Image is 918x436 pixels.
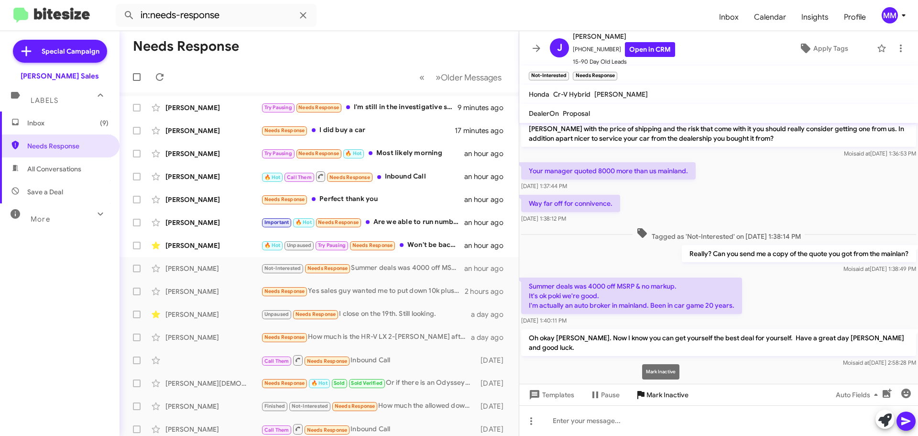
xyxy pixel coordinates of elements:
[261,378,476,389] div: Or if there is an Odyssey sports?
[21,71,99,81] div: [PERSON_NAME] Sales
[476,402,511,411] div: [DATE]
[794,3,836,31] span: Insights
[264,358,289,364] span: Call Them
[311,380,328,386] span: 🔥 Hot
[165,126,261,135] div: [PERSON_NAME]
[573,72,617,80] small: Needs Response
[529,109,559,118] span: DealerOn
[573,42,675,57] span: [PHONE_NUMBER]
[464,172,511,181] div: an hour ago
[682,245,916,262] p: Really? Can you send me a copy of the quote you got from the mainlan?
[521,278,742,314] p: Summer deals was 4000 off MSRP & no markup. It's ok poki we're good. I'm actually an auto broker ...
[165,172,261,181] div: [PERSON_NAME]
[573,31,675,42] span: [PERSON_NAME]
[351,380,382,386] span: Sold Verified
[419,71,425,83] span: «
[27,118,109,128] span: Inbox
[307,427,348,433] span: Needs Response
[625,42,675,57] a: Open in CRM
[529,90,549,99] span: Honda
[261,263,464,274] div: Summer deals was 4000 off MSRP & no markup. It's ok poki we're good. I'm actually an auto broker ...
[521,182,567,190] span: [DATE] 1:37:44 PM
[264,104,292,111] span: Try Pausing
[828,386,889,403] button: Auto Fields
[264,150,292,157] span: Try Pausing
[853,265,870,272] span: said at
[261,102,458,113] div: I'm still in the investigative stage. I'll be in touch when I'm ready
[261,401,476,412] div: How much the allowed downpayment sir??
[414,67,430,87] button: Previous
[264,219,289,225] span: Important
[521,195,620,212] p: Way far off for connivence.
[471,333,511,342] div: a day ago
[165,195,261,204] div: [PERSON_NAME]
[711,3,746,31] a: Inbox
[464,195,511,204] div: an hour ago
[261,309,471,320] div: I close on the 19th. Still looking.
[13,40,107,63] a: Special Campaign
[335,403,375,409] span: Needs Response
[261,423,476,435] div: Inbound Call
[165,149,261,158] div: [PERSON_NAME]
[264,380,305,386] span: Needs Response
[414,67,507,87] nav: Page navigation example
[264,288,305,294] span: Needs Response
[521,120,916,147] p: [PERSON_NAME] with the price of shipping and the risk that come with it you should really conside...
[436,71,441,83] span: »
[261,148,464,159] div: Most likely morning
[287,242,312,248] span: Unpaused
[345,150,361,157] span: 🔥 Hot
[295,311,336,317] span: Needs Response
[458,103,511,112] div: 9 minutes ago
[27,164,81,174] span: All Conversations
[318,219,359,225] span: Needs Response
[882,7,898,23] div: MM
[521,215,566,222] span: [DATE] 1:38:12 PM
[646,386,688,403] span: Mark Inactive
[318,242,346,248] span: Try Pausing
[165,333,261,342] div: [PERSON_NAME]
[563,109,590,118] span: Proposal
[264,242,281,248] span: 🔥 Hot
[292,403,328,409] span: Not-Interested
[116,4,317,27] input: Search
[633,227,805,241] span: Tagged as 'Not-Interested' on [DATE] 1:38:14 PM
[261,217,464,228] div: Are we able to run numbers over the phone and limit the time spent at the dealership? I don't wan...
[573,57,675,67] span: 15-90 Day Old Leads
[264,174,281,180] span: 🔥 Hot
[553,90,590,99] span: Cr-V Hybrid
[521,317,567,324] span: [DATE] 1:40:11 PM
[527,386,574,403] span: Templates
[165,379,261,388] div: [PERSON_NAME][DEMOGRAPHIC_DATA]
[476,425,511,434] div: [DATE]
[774,40,872,57] button: Apply Tags
[261,354,476,366] div: Inbound Call
[133,39,239,54] h1: Needs Response
[874,7,907,23] button: MM
[476,356,511,365] div: [DATE]
[843,265,916,272] span: Moi [DATE] 1:38:49 PM
[464,264,511,273] div: an hour ago
[307,358,348,364] span: Needs Response
[836,3,874,31] a: Profile
[261,194,464,205] div: Perfect thank you
[264,127,305,134] span: Needs Response
[31,96,58,105] span: Labels
[594,90,648,99] span: [PERSON_NAME]
[642,364,679,380] div: Mark Inactive
[844,150,916,157] span: Moi [DATE] 1:36:53 PM
[601,386,620,403] span: Pause
[843,359,916,366] span: Moi [DATE] 2:58:28 PM
[455,126,511,135] div: 17 minutes ago
[464,149,511,158] div: an hour ago
[430,67,507,87] button: Next
[813,40,848,57] span: Apply Tags
[464,218,511,227] div: an hour ago
[264,196,305,202] span: Needs Response
[264,427,289,433] span: Call Them
[264,311,289,317] span: Unpaused
[853,150,870,157] span: said at
[529,72,569,80] small: Not-Interested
